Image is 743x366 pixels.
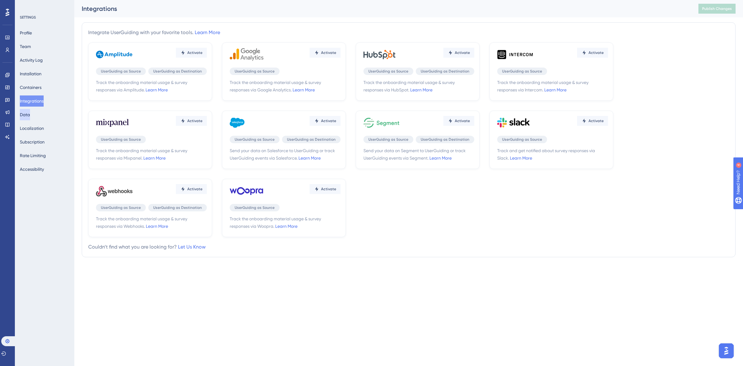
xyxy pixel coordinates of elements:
span: Track and get notified about survey responses via Slack. [497,147,608,162]
span: UserGuiding as Source [235,205,275,210]
a: Let Us Know [178,244,206,250]
button: Activate [310,48,341,58]
span: Send your data on Salesforce to UserGuiding or track UserGuiding events via Salesforce. [230,147,341,162]
span: UserGuiding as Destination [421,69,469,74]
span: Track the onboarding material usage & survey responses via Amplitude. [96,79,207,94]
span: Activate [455,118,470,123]
button: Activate [310,184,341,194]
button: Containers [20,82,41,93]
div: SETTINGS [20,15,70,20]
button: Activate [310,116,341,126]
button: Data [20,109,30,120]
span: Activate [589,50,604,55]
button: Activate [443,116,474,126]
div: 4 [43,3,45,8]
a: Learn More [544,87,567,92]
span: Activate [187,187,202,192]
div: Integrate UserGuiding with your favorite tools. [88,29,220,36]
span: Activate [321,50,336,55]
span: UserGuiding as Source [502,137,542,142]
span: Track the onboarding material usage & survey responses via Intercom. [497,79,608,94]
span: UserGuiding as Destination [153,69,202,74]
a: Learn More [143,156,166,161]
a: Learn More [293,87,315,92]
button: Integrations [20,95,44,107]
button: Activate [176,116,207,126]
span: Activate [455,50,470,55]
button: Accessibility [20,164,44,175]
span: Need Help? [15,2,39,9]
span: UserGuiding as Source [235,137,275,142]
button: Activate [577,116,608,126]
span: UserGuiding as Source [101,137,141,142]
span: Track the onboarding material usage & survey responses via Webhooks. [96,215,207,230]
button: Subscription [20,136,45,148]
button: Localization [20,123,44,134]
a: Learn More [429,156,452,161]
span: Activate [321,187,336,192]
span: Activate [187,118,202,123]
a: Learn More [410,87,432,92]
a: Learn More [510,156,532,161]
span: UserGuiding as Destination [421,137,469,142]
button: Rate Limiting [20,150,46,161]
iframe: UserGuiding AI Assistant Launcher [717,342,736,360]
button: Activate [443,48,474,58]
button: Activate [577,48,608,58]
button: Activity Log [20,55,43,66]
span: UserGuiding as Source [235,69,275,74]
span: Publish Changes [702,6,732,11]
span: UserGuiding as Destination [153,205,202,210]
button: Activate [176,184,207,194]
button: Publish Changes [698,4,736,14]
span: UserGuiding as Source [101,69,141,74]
a: Learn More [146,87,168,92]
span: Track the onboarding material usage & survey responses via HubSpot. [363,79,474,94]
a: Learn More [298,156,321,161]
span: UserGuiding as Source [368,137,408,142]
a: Learn More [195,29,220,35]
span: Activate [589,118,604,123]
span: UserGuiding as Source [368,69,408,74]
span: UserGuiding as Destination [287,137,336,142]
button: Profile [20,27,32,38]
a: Learn More [146,224,168,229]
button: Activate [176,48,207,58]
button: Team [20,41,31,52]
span: UserGuiding as Source [101,205,141,210]
button: Installation [20,68,41,79]
span: Activate [321,118,336,123]
span: Activate [187,50,202,55]
div: Couldn’t find what you are looking for? [88,243,206,251]
a: Learn More [275,224,298,229]
span: UserGuiding as Source [502,69,542,74]
span: Track the onboarding material usage & survey responses via Mixpanel. [96,147,207,162]
div: Integrations [82,4,683,13]
span: Track the onboarding material usage & survey responses via Woopra. [230,215,341,230]
span: Track the onboarding material usage & survey responses via Google Analytics. [230,79,341,94]
span: Send your data on Segment to UserGuiding or track UserGuiding events via Segment. [363,147,474,162]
